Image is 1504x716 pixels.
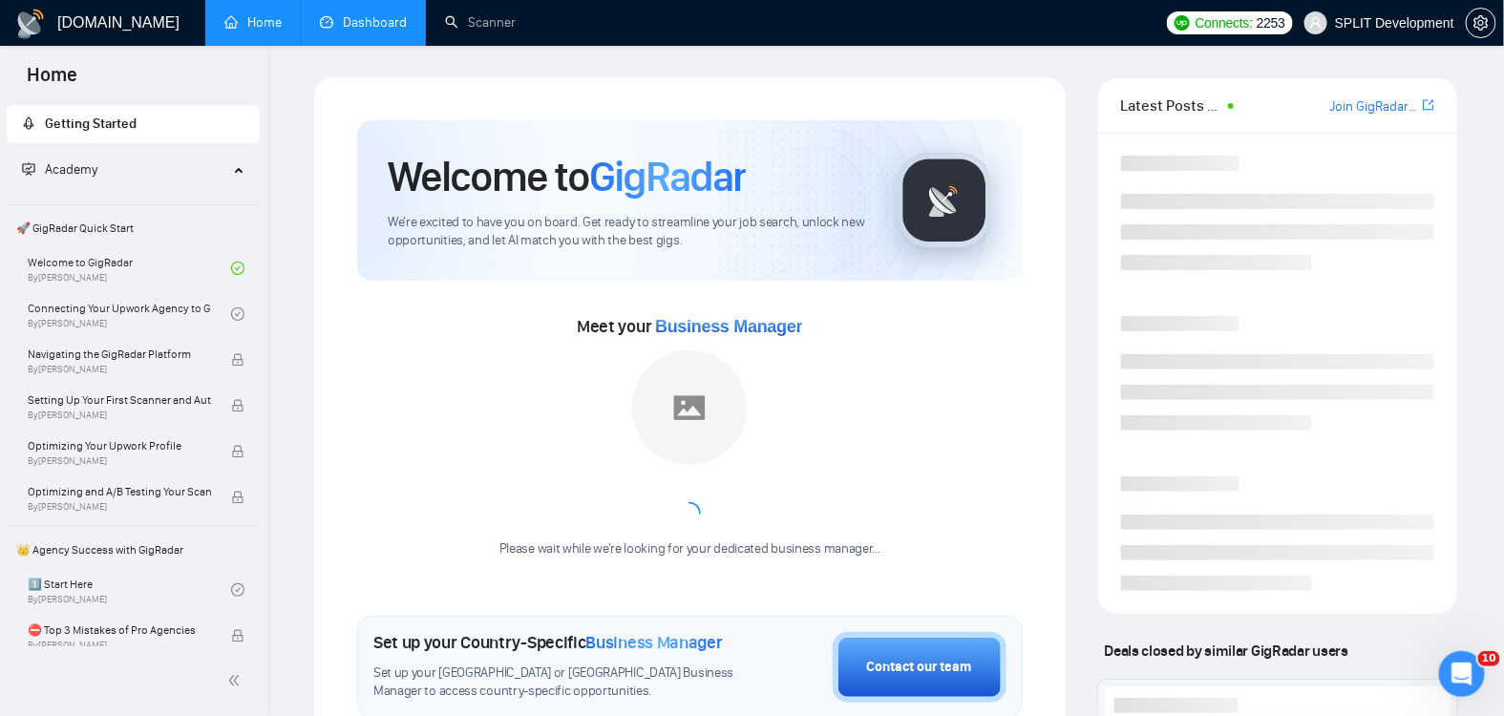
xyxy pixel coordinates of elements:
[231,353,244,367] span: lock
[28,436,211,455] span: Optimizing Your Upwork Profile
[373,664,737,701] span: Set up your [GEOGRAPHIC_DATA] or [GEOGRAPHIC_DATA] Business Manager to access country-specific op...
[388,151,746,202] h1: Welcome to
[1467,15,1495,31] span: setting
[1466,8,1496,38] button: setting
[28,410,211,421] span: By [PERSON_NAME]
[320,14,407,31] a: dashboardDashboard
[632,350,747,465] img: placeholder.png
[224,14,282,31] a: homeHome
[45,116,137,132] span: Getting Started
[45,161,97,178] span: Academy
[655,317,802,336] span: Business Manager
[28,247,231,289] a: Welcome to GigRadarBy[PERSON_NAME]
[676,500,703,527] span: loading
[1196,12,1253,33] span: Connects:
[28,455,211,467] span: By [PERSON_NAME]
[231,445,244,458] span: lock
[231,262,244,275] span: check-circle
[388,214,866,250] span: We're excited to have you on board. Get ready to streamline your job search, unlock new opportuni...
[28,293,231,335] a: Connecting Your Upwork Agency to GigRadarBy[PERSON_NAME]
[373,632,723,653] h1: Set up your Country-Specific
[833,632,1006,703] button: Contact our team
[15,9,46,39] img: logo
[28,345,211,364] span: Navigating the GigRadar Platform
[577,316,802,337] span: Meet your
[1423,96,1434,115] a: export
[28,501,211,513] span: By [PERSON_NAME]
[1423,97,1434,113] span: export
[231,399,244,412] span: lock
[1257,12,1285,33] span: 2253
[897,153,992,248] img: gigradar-logo.png
[231,583,244,597] span: check-circle
[9,209,258,247] span: 🚀 GigRadar Quick Start
[22,161,97,178] span: Academy
[445,14,516,31] a: searchScanner
[22,162,35,176] span: fund-projection-screen
[488,540,892,558] div: Please wait while we're looking for your dedicated business manager...
[1121,94,1222,117] span: Latest Posts from the GigRadar Community
[28,640,211,651] span: By [PERSON_NAME]
[1466,15,1496,31] a: setting
[586,632,723,653] span: Business Manager
[1309,16,1323,30] span: user
[231,629,244,642] span: lock
[7,105,260,143] li: Getting Started
[28,621,211,640] span: ⛔ Top 3 Mistakes of Pro Agencies
[28,569,231,611] a: 1️⃣ Start HereBy[PERSON_NAME]
[1439,651,1485,697] iframe: Intercom live chat
[28,390,211,410] span: Setting Up Your First Scanner and Auto-Bidder
[28,364,211,375] span: By [PERSON_NAME]
[227,671,246,690] span: double-left
[867,657,972,678] div: Contact our team
[1175,15,1190,31] img: upwork-logo.png
[231,491,244,504] span: lock
[11,61,93,101] span: Home
[1330,96,1419,117] a: Join GigRadar Slack Community
[231,307,244,321] span: check-circle
[9,531,258,569] span: 👑 Agency Success with GigRadar
[22,116,35,130] span: rocket
[589,151,746,202] span: GigRadar
[28,482,211,501] span: Optimizing and A/B Testing Your Scanner for Better Results
[1478,651,1500,666] span: 10
[1097,634,1356,667] span: Deals closed by similar GigRadar users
